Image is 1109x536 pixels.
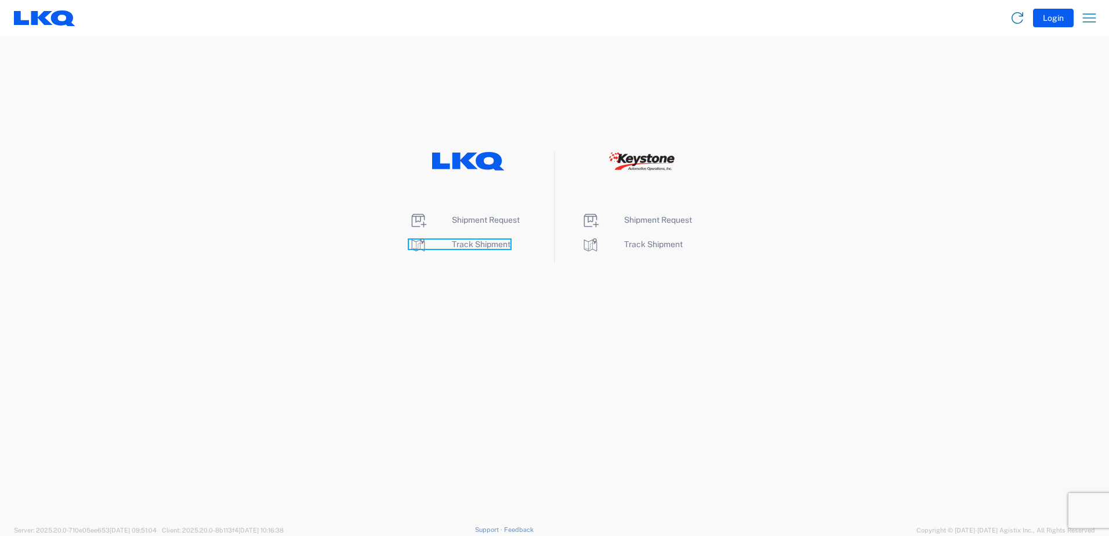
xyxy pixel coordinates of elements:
span: Client: 2025.20.0-8b113f4 [162,527,284,534]
span: Shipment Request [624,215,692,224]
a: Track Shipment [409,240,510,249]
button: Login [1033,9,1074,27]
a: Shipment Request [581,215,692,224]
span: Server: 2025.20.0-710e05ee653 [14,527,157,534]
span: Shipment Request [452,215,520,224]
span: Track Shipment [452,240,510,249]
span: [DATE] 10:16:38 [238,527,284,534]
a: Shipment Request [409,215,520,224]
span: [DATE] 09:51:04 [110,527,157,534]
a: Feedback [504,526,534,533]
span: Track Shipment [624,240,683,249]
a: Track Shipment [581,240,683,249]
a: Support [475,526,504,533]
span: Copyright © [DATE]-[DATE] Agistix Inc., All Rights Reserved [916,525,1095,535]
